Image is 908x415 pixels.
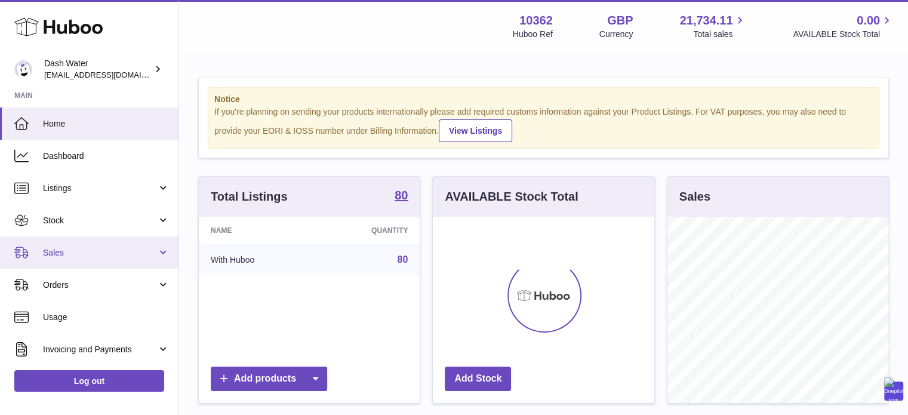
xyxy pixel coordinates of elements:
strong: GBP [607,13,633,29]
img: bea@dash-water.com [14,60,32,78]
span: Invoicing and Payments [43,344,157,355]
div: Dash Water [44,58,152,81]
div: Huboo Ref [513,29,553,40]
span: AVAILABLE Stock Total [793,29,894,40]
span: 0.00 [857,13,880,29]
a: Add Stock [445,367,511,391]
span: Total sales [693,29,746,40]
strong: Notice [214,94,873,105]
h3: AVAILABLE Stock Total [445,189,578,205]
div: If you're planning on sending your products internationally please add required customs informati... [214,106,873,142]
th: Quantity [315,217,420,244]
span: Dashboard [43,150,170,162]
div: Currency [599,29,633,40]
a: 0.00 AVAILABLE Stock Total [793,13,894,40]
strong: 80 [395,189,408,201]
a: 21,734.11 Total sales [679,13,746,40]
h3: Total Listings [211,189,288,205]
span: Orders [43,279,157,291]
span: Stock [43,215,157,226]
td: With Huboo [199,244,315,275]
span: [EMAIL_ADDRESS][DOMAIN_NAME] [44,70,176,79]
strong: 10362 [519,13,553,29]
span: Usage [43,312,170,323]
span: Sales [43,247,157,259]
a: 80 [398,254,408,265]
span: Home [43,118,170,130]
a: Add products [211,367,327,391]
th: Name [199,217,315,244]
span: Listings [43,183,157,194]
a: Log out [14,370,164,392]
h3: Sales [679,189,710,205]
a: 80 [395,189,408,204]
a: View Listings [439,119,512,142]
span: 21,734.11 [679,13,732,29]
